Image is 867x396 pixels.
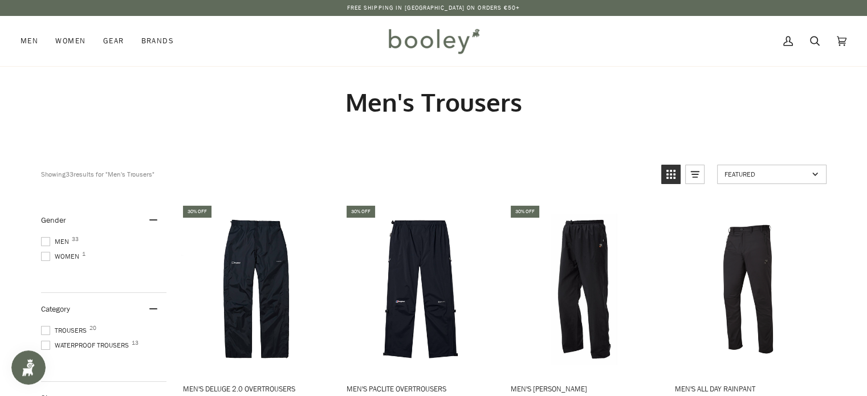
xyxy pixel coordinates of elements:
[21,16,47,66] a: Men
[347,383,494,394] span: Men's Paclite Overtrousers
[41,304,70,315] span: Category
[41,251,83,262] span: Women
[82,251,86,257] span: 1
[41,325,90,336] span: Trousers
[345,214,496,365] img: Berghaus Men's Paclite Overtrousers - Booley Galway
[724,169,808,179] span: Featured
[55,35,86,47] span: Women
[183,383,331,394] span: Men's Deluge 2.0 Overtrousers
[47,16,94,66] a: Women
[511,206,539,218] div: 30% off
[347,206,375,218] div: 30% off
[509,214,660,365] img: Sprayway Men's Santiago Rainpant Black - Booley Galway
[11,350,46,385] iframe: Button to open loyalty program pop-up
[103,35,124,47] span: Gear
[132,16,182,66] a: Brands
[66,169,74,179] b: 33
[89,325,96,331] span: 20
[41,236,72,247] span: Men
[673,214,824,365] img: Sprayway Men's All Day Rainpant Black - Booley Galway
[141,35,174,47] span: Brands
[41,340,132,350] span: Waterproof Trousers
[511,383,658,394] span: Men's [PERSON_NAME]
[674,383,822,394] span: Men's All Day Rainpant
[95,16,133,66] a: Gear
[41,215,66,226] span: Gender
[661,165,681,184] a: View grid mode
[347,3,520,13] p: Free Shipping in [GEOGRAPHIC_DATA] on Orders €50+
[72,236,79,242] span: 33
[21,35,38,47] span: Men
[384,25,483,58] img: Booley
[132,340,139,346] span: 13
[717,165,827,184] a: Sort options
[181,214,332,365] img: Berghaus Men's Deluge 2.0 Overtrousers - Booley Galway
[183,206,211,218] div: 30% off
[41,87,827,118] h1: Men's Trousers
[685,165,705,184] a: View list mode
[41,165,653,184] div: Showing results for "Men's Trousers"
